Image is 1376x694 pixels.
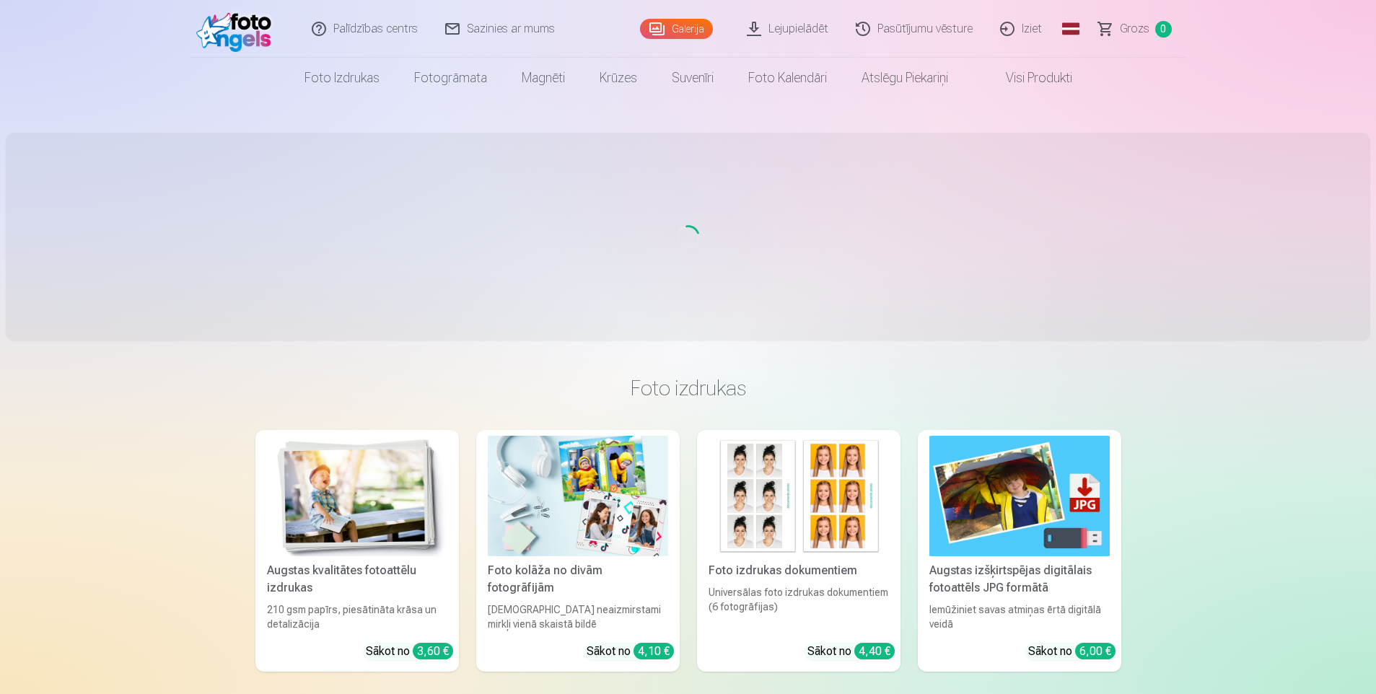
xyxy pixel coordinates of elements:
[488,436,668,556] img: Foto kolāža no divām fotogrāfijām
[924,602,1116,631] div: Iemūžiniet savas atmiņas ērtā digitālā veidā
[413,643,453,659] div: 3,60 €
[703,585,895,631] div: Universālas foto izdrukas dokumentiem (6 fotogrāfijas)
[482,602,674,631] div: [DEMOGRAPHIC_DATA] neaizmirstami mirkļi vienā skaistā bildē
[854,643,895,659] div: 4,40 €
[1075,643,1116,659] div: 6,00 €
[267,436,447,556] img: Augstas kvalitātes fotoattēlu izdrukas
[1028,643,1116,660] div: Sākot no
[397,58,504,98] a: Fotogrāmata
[476,430,680,672] a: Foto kolāža no divām fotogrāfijāmFoto kolāža no divām fotogrāfijām[DEMOGRAPHIC_DATA] neaizmirstam...
[807,643,895,660] div: Sākot no
[504,58,582,98] a: Magnēti
[634,643,674,659] div: 4,10 €
[654,58,731,98] a: Suvenīri
[929,436,1110,556] img: Augstas izšķirtspējas digitālais fotoattēls JPG formātā
[965,58,1090,98] a: Visi produkti
[918,430,1121,672] a: Augstas izšķirtspējas digitālais fotoattēls JPG formātāAugstas izšķirtspējas digitālais fotoattēl...
[482,562,674,597] div: Foto kolāža no divām fotogrāfijām
[582,58,654,98] a: Krūzes
[366,643,453,660] div: Sākot no
[261,562,453,597] div: Augstas kvalitātes fotoattēlu izdrukas
[731,58,844,98] a: Foto kalendāri
[1155,21,1172,38] span: 0
[196,6,279,52] img: /fa1
[703,562,895,579] div: Foto izdrukas dokumentiem
[709,436,889,556] img: Foto izdrukas dokumentiem
[267,375,1110,401] h3: Foto izdrukas
[697,430,900,672] a: Foto izdrukas dokumentiemFoto izdrukas dokumentiemUniversālas foto izdrukas dokumentiem (6 fotogr...
[255,430,459,672] a: Augstas kvalitātes fotoattēlu izdrukasAugstas kvalitātes fotoattēlu izdrukas210 gsm papīrs, piesā...
[287,58,397,98] a: Foto izdrukas
[924,562,1116,597] div: Augstas izšķirtspējas digitālais fotoattēls JPG formātā
[844,58,965,98] a: Atslēgu piekariņi
[587,643,674,660] div: Sākot no
[261,602,453,631] div: 210 gsm papīrs, piesātināta krāsa un detalizācija
[1120,20,1149,38] span: Grozs
[640,19,713,39] a: Galerija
